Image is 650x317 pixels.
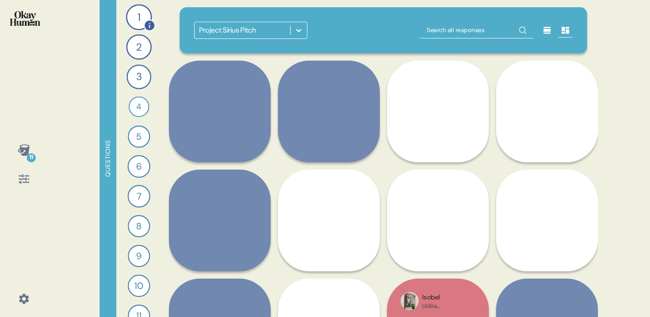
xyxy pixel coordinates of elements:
div: 10 [128,274,150,297]
div: Utilita ([PERSON_NAME]) [422,303,468,310]
div: 1 [126,4,152,30]
div: 8 [128,215,150,237]
div: Isobel [422,293,468,303]
div: 9 [128,245,150,267]
div: 5 [128,125,150,147]
div: 7 [128,185,150,208]
div: 3 [127,65,152,90]
div: 2 [126,34,152,60]
img: okayhuman.3b1b6348.png [10,11,40,26]
img: profilepic_24298624706458262.jpg [401,292,419,310]
div: 4 [129,96,149,117]
div: Project Sirius Pitch [199,25,256,36]
input: Search all responses [420,22,533,38]
div: 11 [27,153,36,162]
div: 6 [128,155,150,178]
